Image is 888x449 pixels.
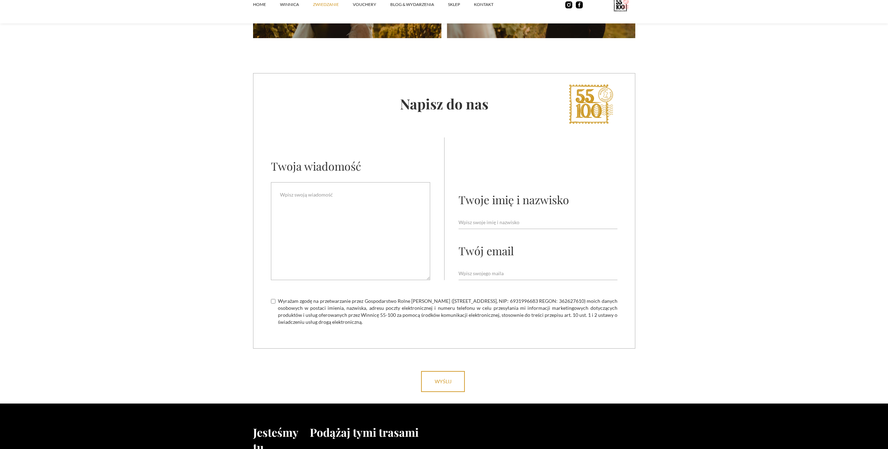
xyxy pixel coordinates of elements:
[459,243,514,258] div: Twój email
[459,216,617,229] input: Wpisz swoje imię i nazwisko
[421,371,465,392] input: wyślij
[310,425,635,440] h2: Podążaj tymi trasami
[459,267,617,280] input: Wpisz swojego maila
[271,158,361,173] div: Twoja wiadomość
[271,299,275,304] input: Wyrażam zgodę na przetwarzanie przez Gospodarstwo Rolne [PERSON_NAME] ([STREET_ADDRESS], NIP: 693...
[253,94,635,113] h2: Napisz do nas
[278,298,617,326] span: Wyrażam zgodę na przetwarzanie przez Gospodarstwo Rolne [PERSON_NAME] ([STREET_ADDRESS], NIP: 693...
[459,192,569,207] div: Twoje imię i nazwisko
[253,137,635,343] form: Email Form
